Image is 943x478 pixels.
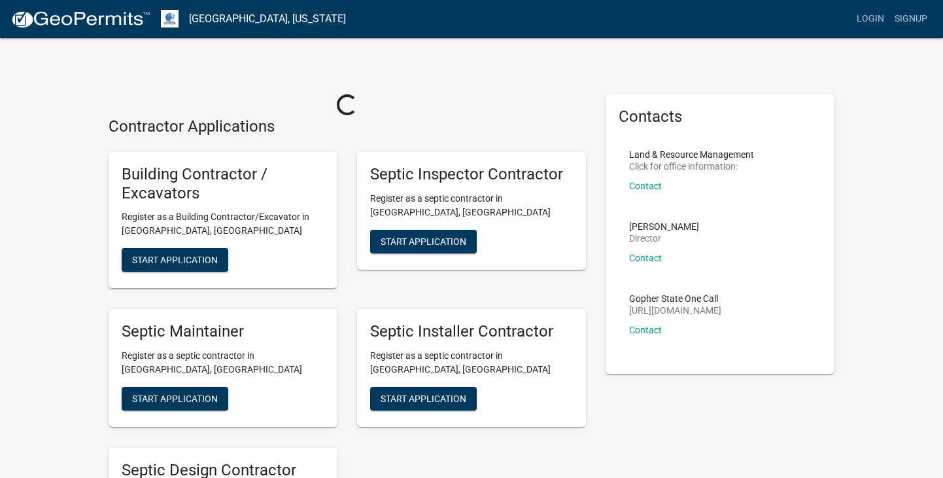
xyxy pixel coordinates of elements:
[109,117,586,136] h4: Contractor Applications
[629,253,662,263] a: Contact
[629,181,662,191] a: Contact
[370,192,573,219] p: Register as a septic contractor in [GEOGRAPHIC_DATA], [GEOGRAPHIC_DATA]
[122,210,324,238] p: Register as a Building Contractor/Excavator in [GEOGRAPHIC_DATA], [GEOGRAPHIC_DATA]
[132,394,218,404] span: Start Application
[370,349,573,377] p: Register as a septic contractor in [GEOGRAPHIC_DATA], [GEOGRAPHIC_DATA]
[161,10,179,28] img: Otter Tail County, Minnesota
[629,162,754,171] p: Click for office information:
[619,107,821,126] h5: Contacts
[370,230,477,253] button: Start Application
[381,236,466,246] span: Start Application
[370,387,477,411] button: Start Application
[132,255,218,265] span: Start Application
[629,325,662,335] a: Contact
[629,222,699,231] p: [PERSON_NAME]
[629,306,721,315] p: [URL][DOMAIN_NAME]
[122,322,324,341] h5: Septic Maintainer
[370,165,573,184] h5: Septic Inspector Contractor
[851,7,889,31] a: Login
[381,394,466,404] span: Start Application
[122,387,228,411] button: Start Application
[122,248,228,272] button: Start Application
[189,8,346,30] a: [GEOGRAPHIC_DATA], [US_STATE]
[370,322,573,341] h5: Septic Installer Contractor
[629,294,721,303] p: Gopher State One Call
[629,234,699,243] p: Director
[889,7,933,31] a: Signup
[629,150,754,159] p: Land & Resource Management
[122,165,324,203] h5: Building Contractor / Excavators
[122,349,324,377] p: Register as a septic contractor in [GEOGRAPHIC_DATA], [GEOGRAPHIC_DATA]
